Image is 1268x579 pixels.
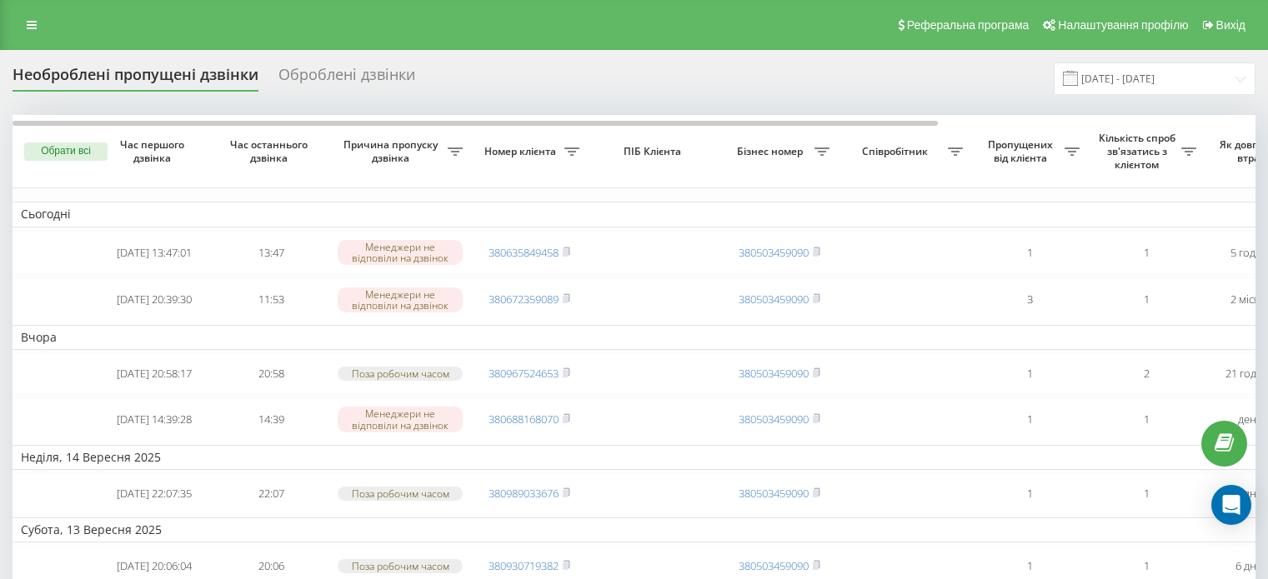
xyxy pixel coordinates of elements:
[971,353,1088,394] td: 1
[846,145,948,158] span: Співробітник
[226,138,316,164] span: Час останнього дзвінка
[1096,132,1181,171] span: Кількість спроб зв'язатись з клієнтом
[96,473,213,514] td: [DATE] 22:07:35
[489,366,559,381] a: 380967524653
[739,366,809,381] a: 380503459090
[479,145,564,158] span: Номер клієнта
[96,277,213,322] td: [DATE] 20:39:30
[489,292,559,307] a: 380672359089
[96,353,213,394] td: [DATE] 20:58:17
[489,245,559,260] a: 380635849458
[213,397,329,442] td: 14:39
[1088,353,1205,394] td: 2
[338,240,463,265] div: Менеджери не відповіли на дзвінок
[1088,397,1205,442] td: 1
[96,397,213,442] td: [DATE] 14:39:28
[739,558,809,573] a: 380503459090
[338,138,448,164] span: Причина пропуску дзвінка
[213,473,329,514] td: 22:07
[1088,473,1205,514] td: 1
[213,231,329,275] td: 13:47
[278,66,415,92] div: Оброблені дзвінки
[1088,277,1205,322] td: 1
[1088,231,1205,275] td: 1
[338,367,463,381] div: Поза робочим часом
[739,245,809,260] a: 380503459090
[489,412,559,427] a: 380688168070
[971,231,1088,275] td: 1
[109,138,199,164] span: Час першого дзвінка
[739,292,809,307] a: 380503459090
[739,486,809,501] a: 380503459090
[971,397,1088,442] td: 1
[971,473,1088,514] td: 1
[338,287,463,312] div: Менеджери не відповіли на дзвінок
[739,412,809,427] a: 380503459090
[980,138,1065,164] span: Пропущених від клієнта
[1211,485,1251,525] div: Open Intercom Messenger
[489,486,559,501] a: 380989033676
[213,277,329,322] td: 11:53
[24,142,108,161] button: Обрати всі
[338,487,463,501] div: Поза робочим часом
[971,277,1088,322] td: 3
[1216,18,1245,32] span: Вихід
[96,231,213,275] td: [DATE] 13:47:01
[907,18,1030,32] span: Реферальна програма
[213,353,329,394] td: 20:58
[602,145,707,158] span: ПІБ Клієнта
[338,559,463,573] div: Поза робочим часом
[13,66,258,92] div: Необроблені пропущені дзвінки
[729,145,814,158] span: Бізнес номер
[489,558,559,573] a: 380930719382
[1058,18,1188,32] span: Налаштування профілю
[338,407,463,432] div: Менеджери не відповіли на дзвінок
